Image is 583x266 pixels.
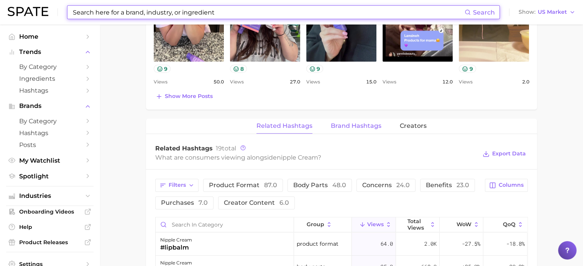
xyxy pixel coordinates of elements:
[6,46,94,58] button: Trends
[424,239,437,248] span: 2.0k
[483,217,527,232] button: QoQ
[19,103,80,109] span: Brands
[279,199,289,206] span: 6.0
[19,117,80,125] span: by Category
[381,239,393,248] span: 64.0
[155,145,213,152] span: Related Hashtags
[396,181,410,189] span: 24.0
[6,155,94,166] a: My Watchlist
[297,239,338,248] span: product format
[407,218,428,230] span: Total Views
[6,100,94,112] button: Brands
[481,149,527,159] button: Export Data
[290,77,300,86] span: 27.0
[72,6,465,19] input: Search here for a brand, industry, or ingredient
[230,77,244,86] span: Views
[209,182,277,188] span: product format
[19,141,80,149] span: Posts
[19,173,80,180] span: Spotlight
[264,181,277,189] span: 87.0
[6,139,94,151] a: Posts
[19,208,80,215] span: Onboarding Videos
[161,200,208,206] span: purchases
[154,65,171,73] button: 9
[8,7,48,16] img: SPATE
[216,145,222,152] span: 19
[19,224,80,230] span: Help
[457,181,469,189] span: 23.0
[307,221,324,227] span: group
[19,49,80,55] span: Trends
[6,31,94,42] a: Home
[6,61,94,73] a: by Category
[160,243,192,252] div: #lipbalm
[519,10,535,14] span: Show
[522,77,529,86] span: 2.0
[440,217,483,232] button: WoW
[154,91,215,102] button: Show more posts
[517,7,577,17] button: ShowUS Market
[538,10,567,14] span: US Market
[6,221,94,233] a: Help
[383,77,396,86] span: Views
[6,115,94,127] a: by Category
[224,200,289,206] span: creator content
[457,221,471,227] span: WoW
[442,77,453,86] span: 12.0
[6,237,94,248] a: Product Releases
[352,217,396,232] button: Views
[362,182,410,188] span: concerns
[213,77,224,86] span: 50.0
[462,239,480,248] span: -27.5%
[216,145,236,152] span: total
[199,199,208,206] span: 7.0
[156,217,294,232] input: Search in category
[19,157,80,164] span: My Watchlist
[485,179,527,192] button: Columns
[155,179,199,192] button: Filters
[277,154,318,161] span: nipple cream
[154,77,168,86] span: Views
[256,122,312,129] span: Related Hashtags
[294,217,352,232] button: group
[169,182,186,188] span: Filters
[293,182,346,188] span: body parts
[19,129,80,137] span: Hashtags
[306,65,324,73] button: 9
[156,233,527,256] button: nipple cream#lipbalmproduct format64.02.0k-27.5%-18.8%
[332,181,346,189] span: 48.0
[6,127,94,139] a: Hashtags
[459,77,473,86] span: Views
[6,73,94,85] a: Ingredients
[503,221,516,227] span: QoQ
[506,239,524,248] span: -18.8%
[19,75,80,82] span: Ingredients
[165,93,213,100] span: Show more posts
[499,182,524,188] span: Columns
[155,152,477,163] div: What are consumers viewing alongside ?
[19,193,80,199] span: Industries
[19,87,80,94] span: Hashtags
[6,85,94,96] a: Hashtags
[459,65,476,73] button: 9
[6,170,94,182] a: Spotlight
[400,122,427,129] span: Creators
[396,217,440,232] button: Total Views
[19,33,80,40] span: Home
[6,206,94,217] a: Onboarding Videos
[306,77,320,86] span: Views
[19,63,80,70] span: by Category
[426,182,469,188] span: benefits
[492,150,526,157] span: Export Data
[367,221,384,227] span: Views
[230,65,247,73] button: 8
[473,9,495,16] span: Search
[366,77,376,86] span: 15.0
[6,190,94,202] button: Industries
[331,122,381,129] span: Brand Hashtags
[160,235,192,245] div: nipple cream
[19,239,80,246] span: Product Releases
